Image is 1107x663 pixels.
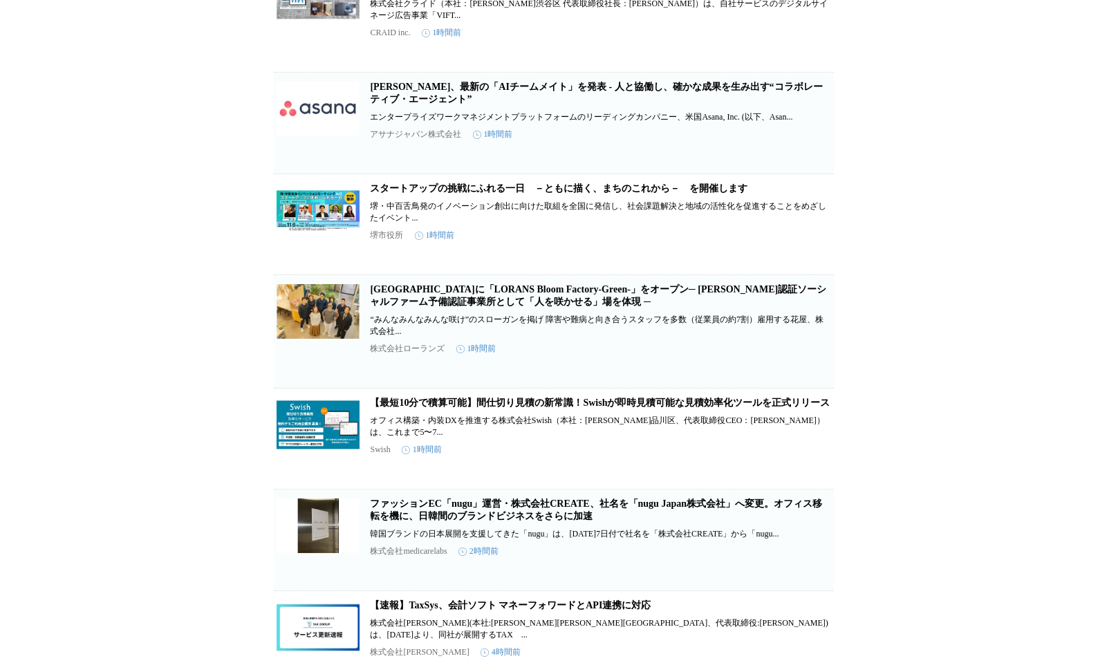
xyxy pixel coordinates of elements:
[458,545,499,557] time: 2時間前
[371,200,831,224] p: 堺・中百舌鳥発のイノベーション創出に向けた取組を全国に発信し、社会課題解決と地域の活性化を促進することをめざしたイベント...
[456,343,496,355] time: 1時間前
[473,129,513,140] time: 1時間前
[371,498,823,521] a: ファッションEC「nugu」運営・株式会社CREATE、社名を「nugu Japan株式会社」へ変更。オフィス移転を機に、日韓間のブランドビジネスをさらに加速
[371,445,391,455] p: Swish
[371,284,827,307] a: [GEOGRAPHIC_DATA]に「LORANS Bloom Factory-Green-」をオープン─ [PERSON_NAME]認証ソーシャルファーム予備認証事業所として「人を咲かせる」場...
[371,415,831,438] p: オフィス構築・内装DXを推進する株式会社Swish（本社：[PERSON_NAME]品川区、代表取締役CEO：[PERSON_NAME]）は、これまで5〜7...
[277,498,360,553] img: ファッションEC「nugu」運営・株式会社CREATE、社名を「nugu Japan株式会社」へ変更。オフィス移転を機に、日韓間のブランドビジネスをさらに加速
[371,129,462,140] p: アサナジャパン株式会社
[481,646,521,658] time: 4時間前
[371,28,411,38] p: CRAID inc.
[277,283,360,339] img: 天王洲に「LORANS Bloom Factory-Green-」をオープン─ 東京都認証ソーシャルファーム予備認証事業所として「人を咲かせる」場を体現 ─
[371,646,469,658] p: 株式会社[PERSON_NAME]
[415,230,455,241] time: 1時間前
[277,599,360,655] img: 【速報】TaxSys、会計ソフト マネーフォワードとAPI連携に対応
[277,397,360,452] img: 【最短10分で積算可能】間仕切り見積の新常識！Swishが即時見積可能な見積効率化ツールを正式リリース
[371,617,831,641] p: 株式会社[PERSON_NAME](本社:[PERSON_NAME][PERSON_NAME][GEOGRAPHIC_DATA]、代表取締役:[PERSON_NAME])は、[DATE]より、同...
[371,343,445,355] p: 株式会社ローランズ
[277,183,360,238] img: スタートアップの挑戦にふれる一日 －ともに描く、まちのこれから－ を開催します
[371,398,830,408] a: 【最短10分で積算可能】間仕切り見積の新常識！Swishが即時見積可能な見積効率化ツールを正式リリース
[371,528,831,540] p: 韓国ブランドの日本展開を支援してきた「nugu」は、[DATE]7日付で社名を「株式会社CREATE」から「nugu...
[371,183,748,194] a: スタートアップの挑戦にふれる一日 －ともに描く、まちのこれから－ を開催します
[371,82,823,104] a: [PERSON_NAME]、最新の「AIチームメイト」を発表 - 人と協働し、確かな成果を生み出す“コラボレーティブ・エージェント”
[277,81,360,136] img: Asana、最新の「AIチームメイト」を発表 - 人と協働し、確かな成果を生み出す“コラボレーティブ・エージェント”
[402,444,442,456] time: 1時間前
[371,545,447,557] p: 株式会社medicarelabs
[422,27,462,39] time: 1時間前
[371,600,651,610] a: 【速報】TaxSys、会計ソフト マネーフォワードとAPI連携に対応
[371,230,404,241] p: 堺市役所
[371,111,831,123] p: エンタープライズワークマネジメントプラットフォームのリーディングカンパニー、米国Asana, Inc. (以下、Asan...
[371,314,831,337] p: “みんなみんなみんな咲け”のスローガンを掲げ 障害や難病と向き合うスタッフを多数（従業員の約7割）雇用する花屋、株式会社...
